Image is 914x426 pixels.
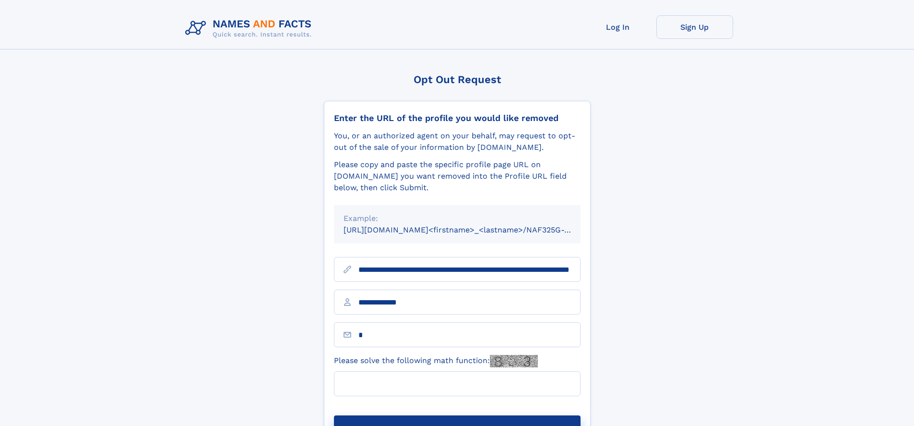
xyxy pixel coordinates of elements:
a: Sign Up [656,15,733,39]
div: You, or an authorized agent on your behalf, may request to opt-out of the sale of your informatio... [334,130,581,153]
img: Logo Names and Facts [181,15,320,41]
small: [URL][DOMAIN_NAME]<firstname>_<lastname>/NAF325G-xxxxxxxx [344,225,599,234]
div: Example: [344,213,571,224]
label: Please solve the following math function: [334,355,538,367]
a: Log In [580,15,656,39]
div: Enter the URL of the profile you would like removed [334,113,581,123]
div: Opt Out Request [324,73,591,85]
div: Please copy and paste the specific profile page URL on [DOMAIN_NAME] you want removed into the Pr... [334,159,581,194]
